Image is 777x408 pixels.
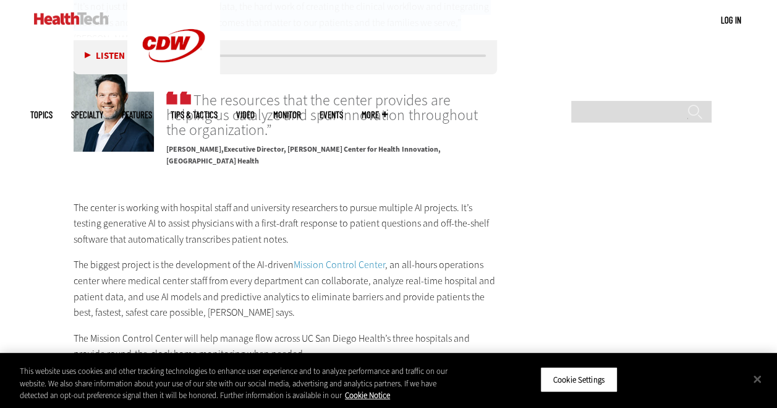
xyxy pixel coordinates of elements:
img: Home [34,12,109,25]
p: The center is working with hospital staff and university researchers to pursue multiple AI projec... [74,200,498,248]
p: The biggest project is the development of the AI-driven , an all-hours operations center where me... [74,257,498,320]
span: Specialty [71,110,103,119]
div: This website uses cookies and other tracking technologies to enhance user experience and to analy... [20,365,466,402]
button: Close [744,365,771,393]
span: [PERSON_NAME] [166,144,224,154]
p: Executive Director, [PERSON_NAME] Center for Health Innovation, [GEOGRAPHIC_DATA] Health [166,137,497,167]
a: Events [320,110,343,119]
a: Video [236,110,255,119]
div: User menu [721,14,741,27]
span: Topics [30,110,53,119]
span: The resources that the center provides are helping us catalyze and spur innovation throughout the... [166,84,497,137]
a: Tips & Tactics [171,110,218,119]
span: More [362,110,388,119]
a: More information about your privacy [345,390,390,401]
a: Log in [721,14,741,25]
p: The Mission Control Center will help manage flow across UC San Diego Health’s three hospitals and... [74,331,498,362]
a: Features [122,110,152,119]
a: CDW [127,82,220,95]
a: MonITor [273,110,301,119]
button: Cookie Settings [540,367,618,393]
a: Mission Control Center [294,258,385,271]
